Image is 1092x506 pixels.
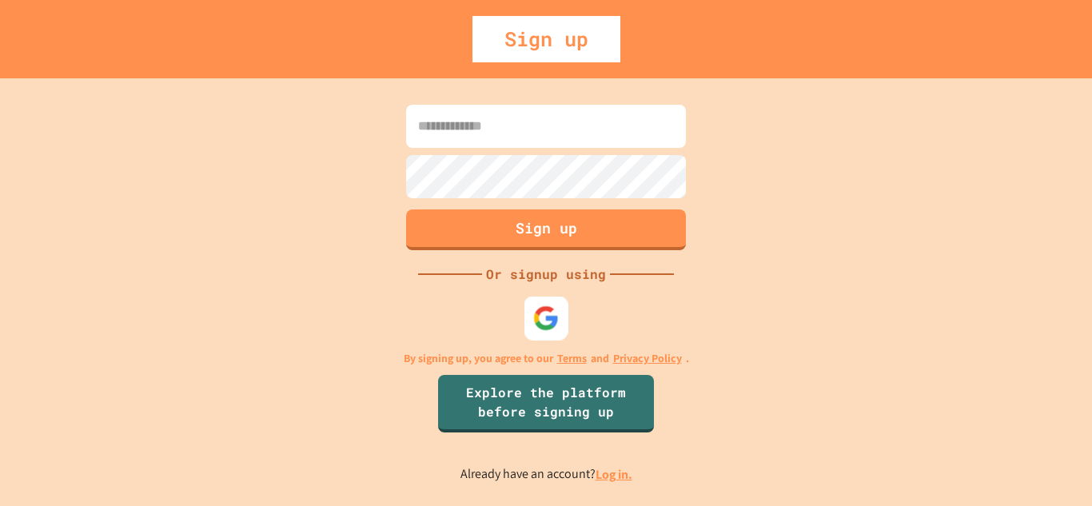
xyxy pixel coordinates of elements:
[482,265,610,284] div: Or signup using
[404,350,689,367] p: By signing up, you agree to our and .
[438,375,654,432] a: Explore the platform before signing up
[472,16,620,62] div: Sign up
[406,209,686,250] button: Sign up
[557,350,587,367] a: Terms
[460,464,632,484] p: Already have an account?
[613,350,682,367] a: Privacy Policy
[596,466,632,483] a: Log in.
[533,305,560,331] img: google-icon.svg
